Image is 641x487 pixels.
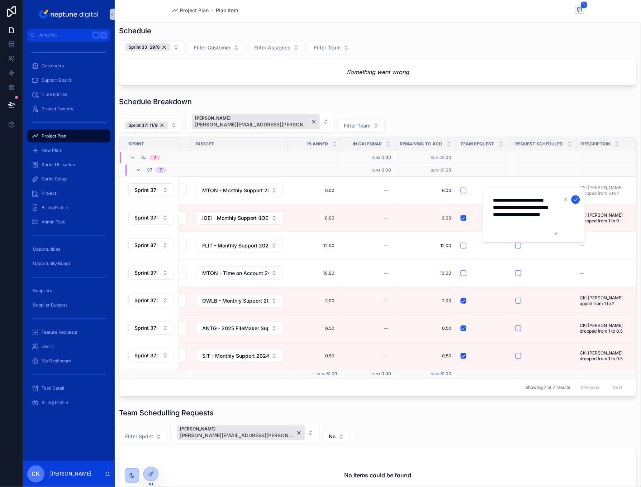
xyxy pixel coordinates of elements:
[338,119,385,132] button: Select Button
[196,294,284,308] a: Select Button
[128,349,175,363] a: Select Button
[292,323,337,334] a: 0.50
[196,211,284,225] a: Select Button
[128,141,144,147] span: Sprint
[33,246,60,252] span: Opportunities
[317,372,325,376] small: Sum
[384,326,388,331] div: --
[147,168,152,173] span: 37
[384,298,388,304] div: --
[441,155,452,160] span: 31.00
[400,215,452,221] a: 0.00
[119,408,214,418] h1: Team Schedulling Requests
[196,141,214,147] span: Budget
[202,352,269,360] span: SiT - Monthly Support 2024 - [DATE]
[186,111,335,132] button: Select Button
[441,168,452,173] span: 31.00
[134,214,160,222] span: Sprint 37: 11/9
[42,176,67,182] span: Sprint Setup
[345,471,412,480] h2: No items could be found
[27,59,110,72] a: Customers
[431,372,439,376] small: Sum
[42,329,77,335] span: Feature Requests
[580,270,584,276] div: --
[160,168,162,173] div: 7
[580,243,584,249] div: --
[27,102,110,115] a: Project Owners
[177,425,305,440] button: Unselect 103
[27,299,110,312] a: Supplier Budgets
[42,205,68,211] span: Billing Profile
[516,141,563,147] span: Request Scheduled
[202,325,269,332] span: ANTG - 2025 FileMaker Support - [DATE]
[128,322,174,335] button: Select Button
[580,323,625,334] span: CK: [PERSON_NAME] dropped from 1 to 0.5
[202,270,269,277] span: MTON - Time on Account 2025 - [DATE] - Ada Production Rewrite Extension - 5 days
[128,238,175,253] a: Select Button
[42,77,71,83] span: Support Board
[577,182,628,199] a: CK: [PERSON_NAME] dropped from 6 to 4
[27,396,110,409] a: Billing Profile
[292,240,337,251] a: 12.00
[372,169,380,173] small: Sum
[192,114,320,129] button: Unselect 69
[196,238,284,253] a: Select Button
[308,41,355,54] button: Select Button
[346,295,391,307] a: --
[400,326,452,331] a: 0.50
[580,212,625,224] span: CK: [PERSON_NAME] dropped from 1 to 0
[119,118,183,132] button: Select Button
[400,298,452,304] span: 2.00
[27,257,110,270] a: Opportunity Board
[381,168,391,173] span: 0.00
[141,155,147,161] span: KJ
[27,144,110,157] a: New Plan
[202,297,269,304] span: OWLB - Monthly Support 2024 - [DATE]
[202,214,269,222] span: IOEI - Monthly Support (IOEI) 2025 - [DATE]
[23,42,115,418] div: scrollable content
[314,44,341,51] span: Filter Team
[216,7,238,14] a: Plan Item
[171,422,320,444] button: Select Button
[180,432,295,439] span: [PERSON_NAME][EMAIL_ADDRESS][PERSON_NAME][DOMAIN_NAME]
[346,212,391,224] a: --
[42,148,61,153] span: New Plan
[577,292,628,309] a: CK: [PERSON_NAME] upped from 1 to 2
[372,156,380,160] small: Sum
[27,74,110,87] a: Support Board
[295,270,334,276] span: 10.00
[292,295,337,307] a: 2.00
[119,26,151,36] h1: Schedule
[180,7,209,14] span: Project Plan
[326,371,337,377] span: 31.00
[42,219,65,225] span: Admin Task
[128,294,174,308] button: Select Button
[196,322,283,335] button: Select Button
[128,211,174,225] button: Select Button
[580,295,625,307] span: CK: [PERSON_NAME] upped from 1 to 2
[323,430,350,444] button: Select Button
[128,266,174,280] button: Select Button
[196,349,283,363] button: Select Button
[27,201,110,214] a: Billing Profile
[295,188,334,193] span: 6.00
[194,44,231,51] span: Filter Customer
[38,32,90,38] span: Jump to...
[400,270,452,276] span: 10.00
[575,6,584,15] button: 1
[196,266,284,280] a: Select Button
[134,352,160,360] span: Sprint 37: 11/9
[581,1,588,9] span: 1
[346,267,391,279] a: --
[128,294,175,308] a: Select Button
[27,355,110,367] a: My Dashboard
[384,270,388,276] div: --
[180,426,295,432] span: [PERSON_NAME]
[32,470,40,478] span: CK
[248,41,305,54] button: Select Button
[171,7,209,14] a: Project Plan
[581,141,611,147] span: Description
[384,353,388,359] div: --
